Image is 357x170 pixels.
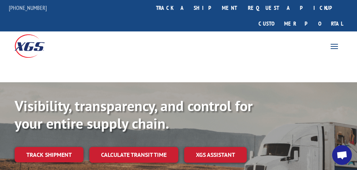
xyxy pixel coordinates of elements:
[15,96,253,133] b: Visibility, transparency, and control for your entire supply chain.
[253,16,348,31] a: Customer Portal
[89,147,178,163] a: Calculate transit time
[184,147,247,163] a: XGS ASSISTANT
[15,147,83,162] a: Track shipment
[332,145,352,165] a: Open chat
[9,4,47,11] a: [PHONE_NUMBER]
